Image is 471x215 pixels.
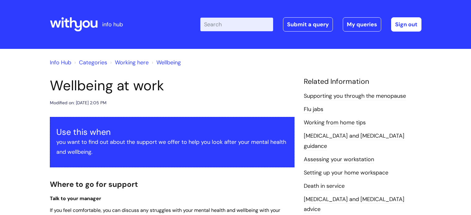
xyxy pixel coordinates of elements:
p: you want to find out about the support we offer to help you look after your mental health and wel... [56,137,288,157]
span: Talk to your manager [50,195,101,202]
a: Assessing your workstation [304,156,374,164]
a: Sign out [391,17,421,32]
a: [MEDICAL_DATA] and [MEDICAL_DATA] advice [304,196,404,213]
a: Working here [115,59,149,66]
h3: Use this when [56,127,288,137]
a: Info Hub [50,59,71,66]
input: Search [200,18,273,31]
h1: Wellbeing at work [50,77,294,94]
a: Supporting you through the menopause [304,92,406,100]
a: My queries [343,17,381,32]
span: Where to go for support [50,179,138,189]
li: Working here [109,58,149,67]
a: Categories [79,59,107,66]
a: Death in service [304,182,345,190]
a: Setting up your home workspace [304,169,388,177]
a: Wellbeing [156,59,181,66]
a: [MEDICAL_DATA] and [MEDICAL_DATA] guidance [304,132,404,150]
h4: Related Information [304,77,421,86]
li: Wellbeing [150,58,181,67]
li: Solution home [73,58,107,67]
a: Submit a query [283,17,333,32]
p: info hub [102,19,123,29]
div: | - [200,17,421,32]
a: Flu jabs [304,105,323,114]
div: Modified on: [DATE] 2:05 PM [50,99,107,107]
a: Working from home tips [304,119,366,127]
